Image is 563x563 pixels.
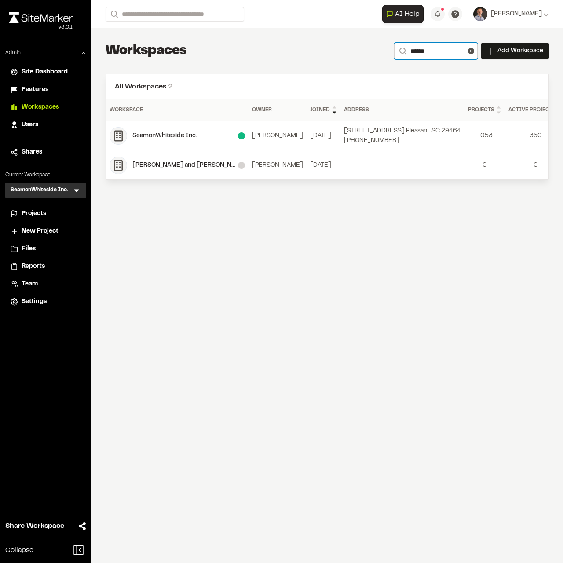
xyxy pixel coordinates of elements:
[395,9,420,19] span: AI Help
[106,42,187,60] h1: Workspaces
[11,227,81,236] a: New Project
[5,545,33,556] span: Collapse
[238,132,245,139] div: Enterprise
[491,9,542,19] span: [PERSON_NAME]
[11,262,81,271] a: Reports
[11,209,81,219] a: Projects
[310,105,337,115] div: Joined
[238,162,245,169] div: No active subscription
[468,105,501,115] div: Projects
[132,131,238,141] div: SeamonWhiteside Inc.
[9,23,73,31] div: Oh geez...please don't...
[310,161,337,170] div: May 14, 2025 2:37 PM EDT
[106,7,121,22] button: Search
[22,244,36,254] span: Files
[508,161,563,170] a: 0
[11,186,68,195] h3: SeamonWhiteside Inc.
[115,81,540,92] h2: All Workspaces
[344,136,461,146] div: [PHONE_NUMBER]
[11,67,81,77] a: Site Dashboard
[473,7,487,21] img: User
[22,297,47,307] span: Settings
[22,262,45,271] span: Reports
[110,106,245,114] div: Workspace
[22,102,59,112] span: Workspaces
[22,227,58,236] span: New Project
[22,279,38,289] span: Team
[468,161,501,170] a: 0
[22,120,38,130] span: Users
[11,102,81,112] a: Workspaces
[11,85,81,95] a: Features
[9,12,73,23] img: rebrand.png
[11,147,81,157] a: Shares
[132,161,238,170] div: Seamon and Whiteside
[310,131,337,141] div: June 13, 2021 5:37 PM EDT
[22,67,68,77] span: Site Dashboard
[252,161,303,170] div: [PERSON_NAME]
[468,131,501,141] a: 1053
[22,147,42,157] span: Shares
[344,106,461,114] div: Address
[473,7,549,21] button: [PERSON_NAME]
[22,85,48,95] span: Features
[382,5,424,23] button: Open AI Assistant
[394,43,410,59] button: Search
[344,126,461,136] div: [STREET_ADDRESS] Pleasant, SC 29464
[497,47,543,55] span: Add Workspace
[11,297,81,307] a: Settings
[252,131,303,141] div: [PERSON_NAME]
[22,209,46,219] span: Projects
[168,84,172,90] span: 2
[508,105,563,115] div: Active Projects
[252,106,303,114] div: Owner
[110,127,245,145] a: SeamonWhiteside Inc.
[508,131,563,141] a: 350
[11,279,81,289] a: Team
[5,49,21,57] p: Admin
[5,521,64,531] span: Share Workspace
[382,5,427,23] div: Open AI Assistant
[468,48,474,54] button: Clear text
[110,157,245,174] a: [PERSON_NAME] and [PERSON_NAME]
[5,171,86,179] p: Current Workspace
[11,120,81,130] a: Users
[11,244,81,254] a: Files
